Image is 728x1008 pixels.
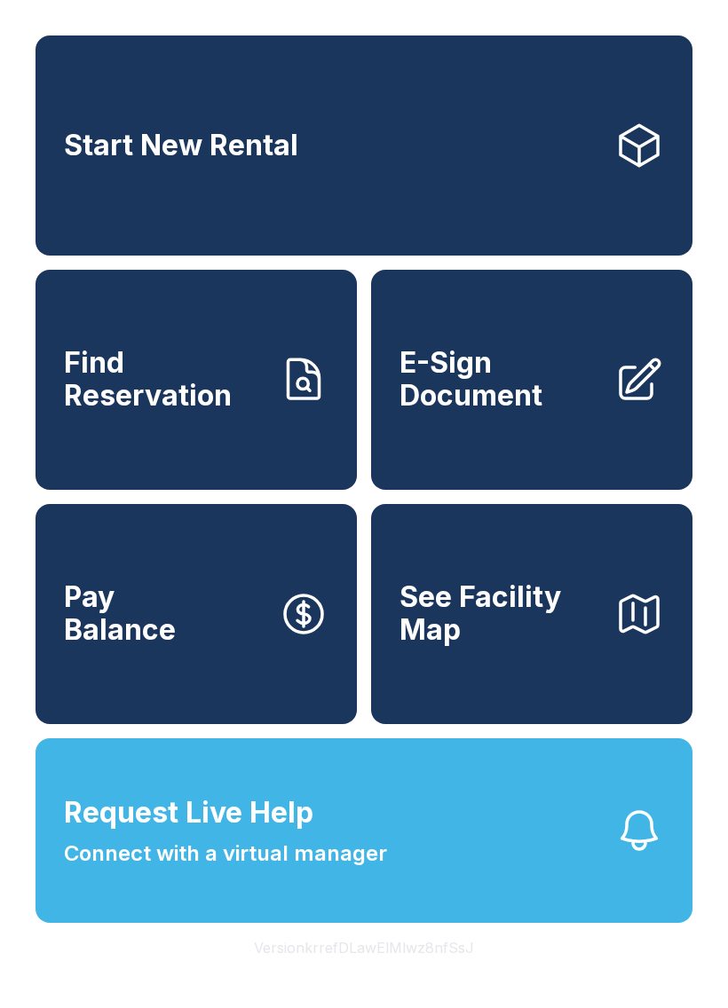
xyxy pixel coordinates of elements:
a: Find Reservation [36,270,357,490]
a: Start New Rental [36,35,692,256]
span: E-Sign Document [400,347,600,412]
span: Connect with a virtual manager [64,838,387,870]
button: Request Live HelpConnect with a virtual manager [36,738,692,923]
span: Find Reservation [64,347,265,412]
span: See Facility Map [400,581,600,646]
button: VersionkrrefDLawElMlwz8nfSsJ [240,923,488,973]
span: Pay Balance [64,581,176,646]
span: Start New Rental [64,130,298,162]
button: PayBalance [36,504,357,724]
button: See Facility Map [371,504,692,724]
span: Request Live Help [64,791,313,834]
a: E-Sign Document [371,270,692,490]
